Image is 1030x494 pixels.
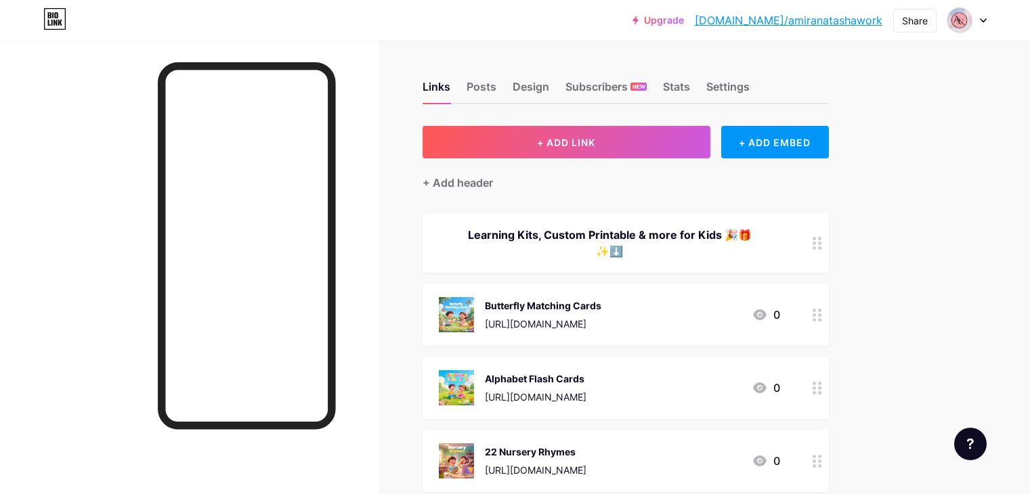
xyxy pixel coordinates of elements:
div: Learning Kits, Custom Printable & more for Kids 🎉🎁✨⬇️ [439,227,780,259]
div: Links [423,78,450,103]
img: Alphabet Flash Cards [439,370,474,405]
a: Upgrade [632,15,684,26]
div: Share [902,14,928,28]
div: 0 [752,307,780,323]
div: + Add header [423,175,493,191]
span: NEW [632,83,645,91]
div: Alphabet Flash Cards [485,372,586,386]
img: amiranatashawork [947,7,972,33]
a: [DOMAIN_NAME]/amiranatashawork [695,12,882,28]
div: Stats [663,78,690,103]
div: 0 [752,453,780,469]
div: Design [513,78,549,103]
button: + ADD LINK [423,126,710,158]
div: + ADD EMBED [721,126,829,158]
div: [URL][DOMAIN_NAME] [485,463,586,477]
div: [URL][DOMAIN_NAME] [485,390,586,404]
div: Settings [706,78,750,103]
div: [URL][DOMAIN_NAME] [485,317,601,331]
div: 22 Nursery Rhymes [485,445,586,459]
div: Subscribers [565,78,647,103]
div: 0 [752,380,780,396]
div: Posts [467,78,496,103]
img: 22 Nursery Rhymes [439,443,474,478]
img: Butterfly Matching Cards [439,297,474,332]
div: Butterfly Matching Cards [485,298,601,313]
span: + ADD LINK [537,137,595,148]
